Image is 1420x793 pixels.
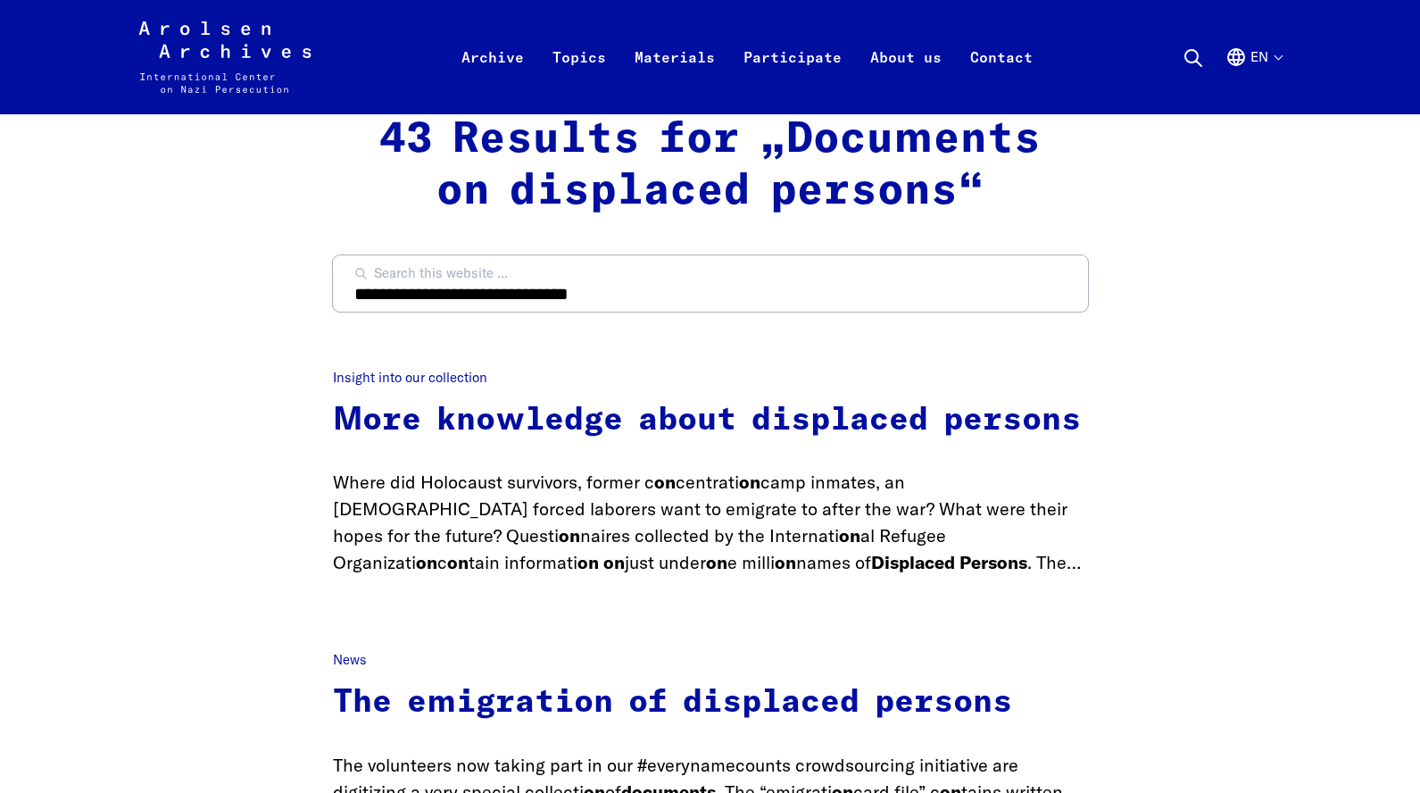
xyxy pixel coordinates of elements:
a: The emigration of displaced persons [333,687,1012,719]
strong: on [775,551,796,573]
strong: on [447,551,469,573]
a: Participate [729,43,856,114]
a: Contact [956,43,1047,114]
h2: 43 Results for „Documents on displaced persons“ [333,114,1088,217]
strong: on [577,551,599,573]
strong: on [559,524,580,547]
strong: on [654,471,676,493]
strong: on [416,551,437,573]
strong: on [839,524,860,547]
strong: on [706,551,727,573]
p: Where did Holocaust survivors, former c centrati camp inmates, an [DEMOGRAPHIC_DATA] forced labor... [333,469,1088,576]
p: Insight into our collection [333,368,1088,388]
a: Archive [447,43,538,114]
a: More knowledge about displaced persons [333,405,1081,437]
a: Topics [538,43,620,114]
strong: on [739,471,760,493]
nav: Primary [447,21,1047,93]
button: English, language selection [1225,46,1282,111]
strong: Displaced [871,551,955,573]
a: Materials [620,43,729,114]
strong: Persons [959,551,1027,573]
p: News [333,650,1088,671]
a: About us [856,43,956,114]
strong: on [603,551,625,573]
